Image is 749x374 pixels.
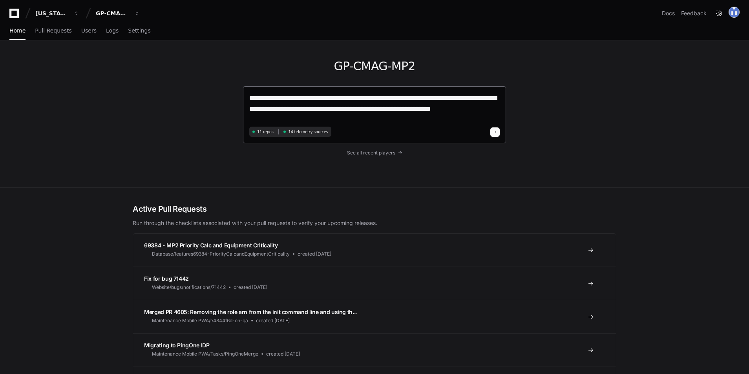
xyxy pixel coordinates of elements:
a: 69384 - MP2 Priority Calc and Equipment CriticalityDatabase/features69384-PriorityCalcandEquipmen... [133,234,616,267]
span: Home [9,28,26,33]
span: created [DATE] [234,284,267,290]
a: Docs [662,9,675,17]
a: See all recent players [243,150,506,156]
span: Website/bugs/notifications/71442 [152,284,226,290]
span: Pull Requests [35,28,71,33]
img: 174426149 [729,7,740,18]
a: Home [9,22,26,40]
span: Settings [128,28,150,33]
span: Logs [106,28,119,33]
button: [US_STATE] Pacific [32,6,82,20]
span: Database/features69384-PriorityCalcandEquipmentCriticality [152,251,290,257]
a: Logs [106,22,119,40]
button: GP-CMAG-MP2 [93,6,143,20]
span: Merged PR 4605: Removing the role arn from the init command line and using th... [144,309,357,315]
button: Feedback [681,9,707,17]
div: GP-CMAG-MP2 [96,9,130,17]
span: Maintenance Mobile PWA/Tasks/PingOneMerge [152,351,258,357]
span: 14 telemetry sources [288,129,328,135]
p: Run through the checklists associated with your pull requests to verify your upcoming releases. [133,219,616,227]
span: Maintenance Mobile PWA/e4344f6d-on-qa [152,318,248,324]
div: [US_STATE] Pacific [35,9,69,17]
h1: GP-CMAG-MP2 [243,59,506,73]
a: Merged PR 4605: Removing the role arn from the init command line and using th...Maintenance Mobil... [133,300,616,333]
a: Pull Requests [35,22,71,40]
span: created [DATE] [266,351,300,357]
span: 11 repos [257,129,274,135]
span: Fix for bug 71442 [144,275,189,282]
span: 69384 - MP2 Priority Calc and Equipment Criticality [144,242,278,249]
span: See all recent players [347,150,395,156]
span: Migrating to PingOne IDP [144,342,210,349]
a: Fix for bug 71442Website/bugs/notifications/71442created [DATE] [133,267,616,300]
span: Users [81,28,97,33]
h2: Active Pull Requests [133,203,616,214]
span: created [DATE] [256,318,290,324]
a: Settings [128,22,150,40]
a: Users [81,22,97,40]
a: Migrating to PingOne IDPMaintenance Mobile PWA/Tasks/PingOneMergecreated [DATE] [133,333,616,367]
span: created [DATE] [298,251,331,257]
